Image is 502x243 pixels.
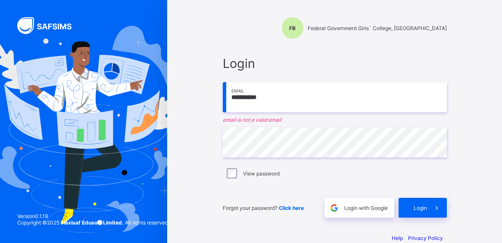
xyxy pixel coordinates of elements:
[17,17,82,34] img: SAFSIMS Logo
[408,235,443,241] a: Privacy Policy
[17,219,169,226] span: Copyright © 2025 All rights reserved.
[223,205,304,211] span: Forgot your password?
[414,205,427,211] span: Login
[223,56,447,71] span: Login
[392,235,403,241] a: Help
[289,25,296,31] span: FB
[61,219,124,226] strong: Flexisaf Edusoft Limited.
[344,205,388,211] span: Login with Google
[329,203,339,213] img: google.396cfc9801f0270233282035f929180a.svg
[243,170,280,177] label: View password
[279,205,304,211] a: Click here
[308,25,447,31] span: Federal Government Girls` College, [GEOGRAPHIC_DATA]
[17,213,169,219] span: Version 0.1.19
[223,117,447,123] em: email is not a valid email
